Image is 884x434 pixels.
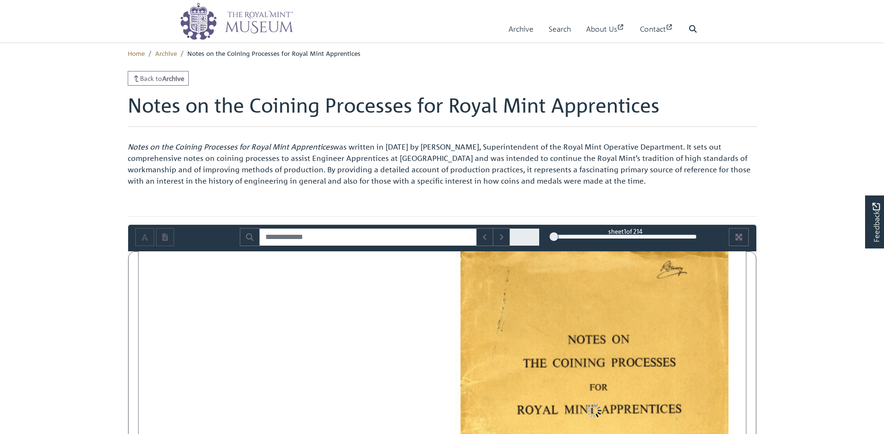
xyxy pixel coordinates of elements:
[128,142,333,151] em: Notes on the Coining Processes for Royal Mint Apprentices
[476,228,493,246] button: Previous Match
[865,195,884,248] a: Would you like to provide feedback?
[135,228,154,246] button: Toggle text selection (Alt+T)
[128,141,757,186] p: was written in [DATE] by [PERSON_NAME], Superintendent of the Royal Mint Operative Department. It...
[493,228,510,246] button: Next Match
[128,71,189,86] a: Back toArchive
[259,228,477,246] input: Search for
[508,16,534,43] a: Archive
[240,228,260,246] button: Search
[586,16,625,43] a: About Us
[128,49,145,57] a: Home
[554,227,697,236] div: sheet of 214
[180,2,293,40] img: logo_wide.png
[128,93,757,126] h1: Notes on the Coining Processes for Royal Mint Apprentices
[156,228,174,246] button: Open transcription window
[640,16,674,43] a: Contact
[549,16,571,43] a: Search
[729,228,749,246] button: Full screen mode
[624,227,626,235] span: 1
[155,49,177,57] a: Archive
[162,74,184,82] strong: Archive
[870,203,882,242] span: Feedback
[187,49,360,57] span: Notes on the Coining Processes for Royal Mint Apprentices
